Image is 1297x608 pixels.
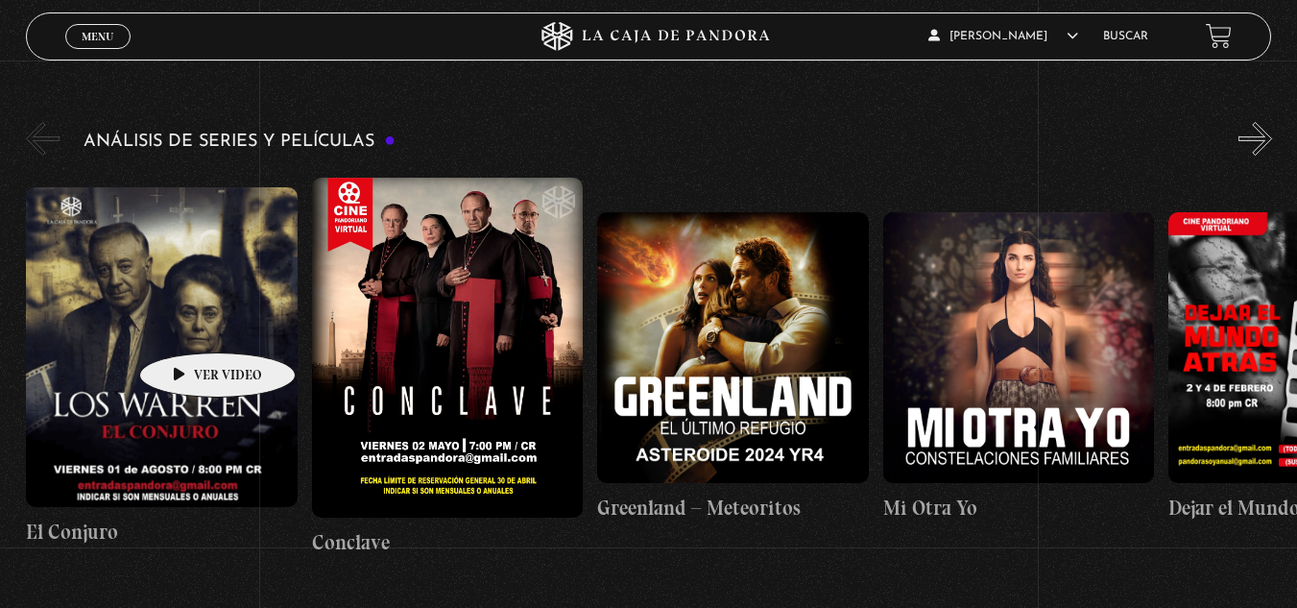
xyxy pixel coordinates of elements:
[26,122,60,156] button: Previous
[26,170,298,566] a: El Conjuro
[312,170,584,566] a: Conclave
[597,170,869,566] a: Greenland – Meteoritos
[928,31,1078,42] span: [PERSON_NAME]
[597,493,869,523] h4: Greenland – Meteoritos
[26,517,298,547] h4: El Conjuro
[84,133,396,151] h3: Análisis de series y películas
[883,170,1155,566] a: Mi Otra Yo
[1206,23,1232,49] a: View your shopping cart
[312,527,584,558] h4: Conclave
[1103,31,1148,42] a: Buscar
[82,31,113,42] span: Menu
[1238,122,1272,156] button: Next
[883,493,1155,523] h4: Mi Otra Yo
[75,46,120,60] span: Cerrar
